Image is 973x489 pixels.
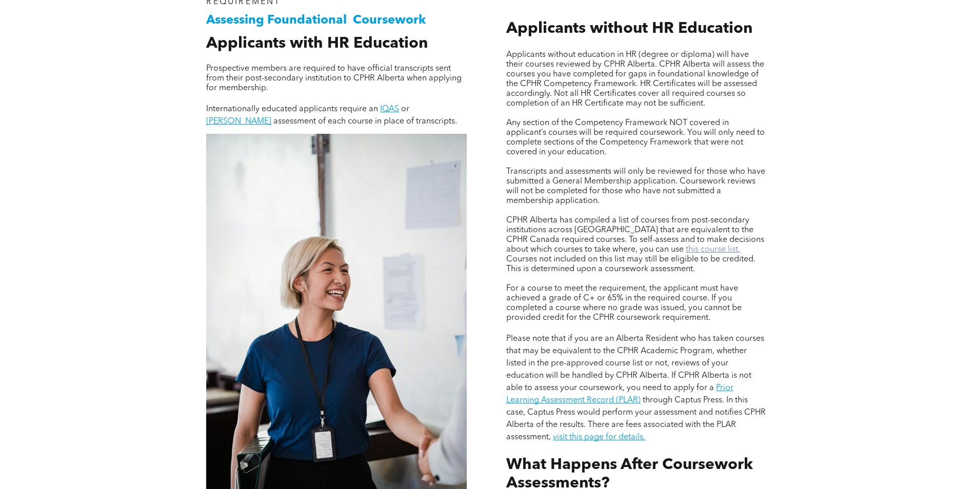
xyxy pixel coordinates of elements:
span: assessment of each course in place of transcripts. [273,117,457,126]
span: or [401,105,409,113]
span: Applicants without education in HR (degree or diploma) will have their courses reviewed by CPHR A... [506,51,764,108]
a: visit this page for details. [553,433,645,441]
span: CPHR Alberta has compiled a list of courses from post-secondary institutions across [GEOGRAPHIC_D... [506,216,764,254]
span: Any section of the Competency Framework NOT covered in applicant’s courses will be required cours... [506,119,765,156]
a: IQAS [380,105,399,113]
span: For a course to meet the requirement, the applicant must have achieved a grade of C+ or 65% in th... [506,284,742,322]
span: Applicants without HR Education [506,21,752,36]
span: Please note that if you are an Alberta Resident who has taken courses that may be equivalent to t... [506,335,764,392]
span: Courses not included on this list may still be eligible to be credited. This is determined upon a... [506,255,756,273]
span: Prospective members are required to have official transcripts sent from their post-secondary inst... [206,65,462,92]
span: Internationally educated applicants require an [206,105,378,113]
a: this course list. [686,246,740,254]
span: Applicants with HR Education [206,36,428,51]
span: Transcripts and assessments will only be reviewed for those who have submitted a General Membersh... [506,168,765,205]
a: [PERSON_NAME] [206,117,271,126]
span: Assessing Foundational Coursework [206,14,426,27]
